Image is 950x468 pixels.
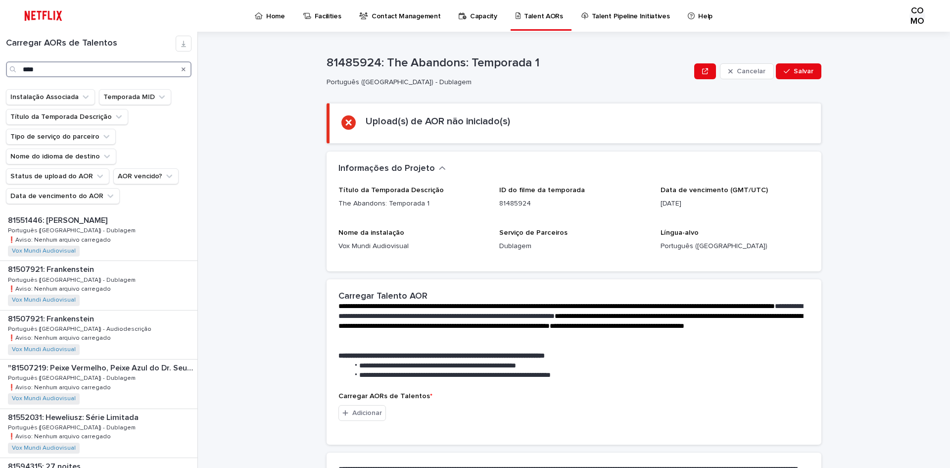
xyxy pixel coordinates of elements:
[12,346,76,353] a: Vox Mundi Audiovisual
[113,168,179,184] button: AOR vencido?
[20,6,67,26] img: ifQbXi3ZQGMSEF7WDB7W
[6,168,109,184] button: Status de upload do AOR
[8,425,136,431] font: Português ([GEOGRAPHIC_DATA]) - Dublagem
[6,61,191,77] input: Procurar
[776,63,821,79] button: Salvar
[8,286,111,292] font: ❗️Aviso: Nenhum arquivo carregado
[12,396,76,402] font: Vox Mundi Audiovisual
[661,243,767,250] font: Português ([GEOGRAPHIC_DATA])
[12,248,76,254] font: Vox Mundi Audiovisual
[338,187,444,194] font: Título da Temporada Descrição
[6,89,95,105] button: Instalação Associada
[8,375,136,381] font: Português ([GEOGRAPHIC_DATA]) - Dublagem
[794,68,813,75] font: Salvar
[8,362,195,373] p: "81507219: Peixe Vermelho, Peixe Azul do Dr. Seuss: Temporada 2"
[12,347,76,353] font: Vox Mundi Audiovisual
[8,277,136,283] font: Português ([GEOGRAPHIC_DATA]) - Dublagem
[338,292,427,301] font: Carregar Talento AOR
[327,79,472,86] font: Português ([GEOGRAPHIC_DATA]) - Dublagem
[499,200,531,207] font: 81485924
[12,445,76,452] a: Vox Mundi Audiovisual
[338,405,386,421] button: Adicionar
[499,229,568,236] font: Serviço de Parceiros
[8,385,111,391] font: ❗️Aviso: Nenhum arquivo carregado
[6,188,120,204] button: Data de vencimento do AOR
[6,149,116,164] button: Nome do idioma de destino
[661,200,681,207] font: [DATE]
[12,248,76,255] a: Vox Mundi Audiovisual
[338,229,404,236] font: Nome da instalação
[661,187,768,194] font: Data de vencimento (GMT/UTC)
[338,163,446,174] button: Informações do Projeto
[8,364,250,372] font: "81507219: Peixe Vermelho, Peixe Azul do Dr. Seuss: Temporada 2"
[8,265,94,273] font: 81507921: Frankenstein
[499,187,585,194] font: ID do filme da temporada
[8,434,111,440] font: ❗️Aviso: Nenhum arquivo carregado
[12,395,76,402] a: Vox Mundi Audiovisual
[12,445,76,451] font: Vox Mundi Audiovisual
[6,109,128,125] button: Título da Temporada Descrição
[910,6,924,26] font: COMO
[8,326,151,332] font: Português ([GEOGRAPHIC_DATA]) - Audiodescrição
[6,39,117,48] font: Carregar AORs de Talentos
[12,297,76,304] a: Vox Mundi Audiovisual
[352,410,382,416] font: Adicionar
[6,129,116,145] button: Tipo de serviço do parceiro
[8,216,107,224] font: 81551446: [PERSON_NAME]
[8,335,111,341] font: ❗️Aviso: Nenhum arquivo carregado
[366,116,510,126] font: Upload(s) de AOR não iniciado(s)
[12,297,76,303] font: Vox Mundi Audiovisual
[737,68,765,75] font: Cancelar
[8,228,136,234] font: Português ([GEOGRAPHIC_DATA]) - Dublagem
[338,200,429,207] font: The Abandons: Temporada 1
[327,57,539,69] font: 81485924: The Abandons: Temporada 1
[8,315,94,323] font: 81507921: Frankenstein
[499,243,531,250] font: Dublagem
[720,63,774,79] button: Cancelar
[8,414,139,421] font: 81552031: Heweliusz: Série Limitada
[338,164,435,173] font: Informações do Projeto
[338,393,430,400] font: Carregar AORs de Talentos
[338,243,409,250] font: Vox Mundi Audiovisual
[99,89,171,105] button: Temporada MID
[8,237,111,243] font: ❗️Aviso: Nenhum arquivo carregado
[661,229,699,236] font: Língua-alvo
